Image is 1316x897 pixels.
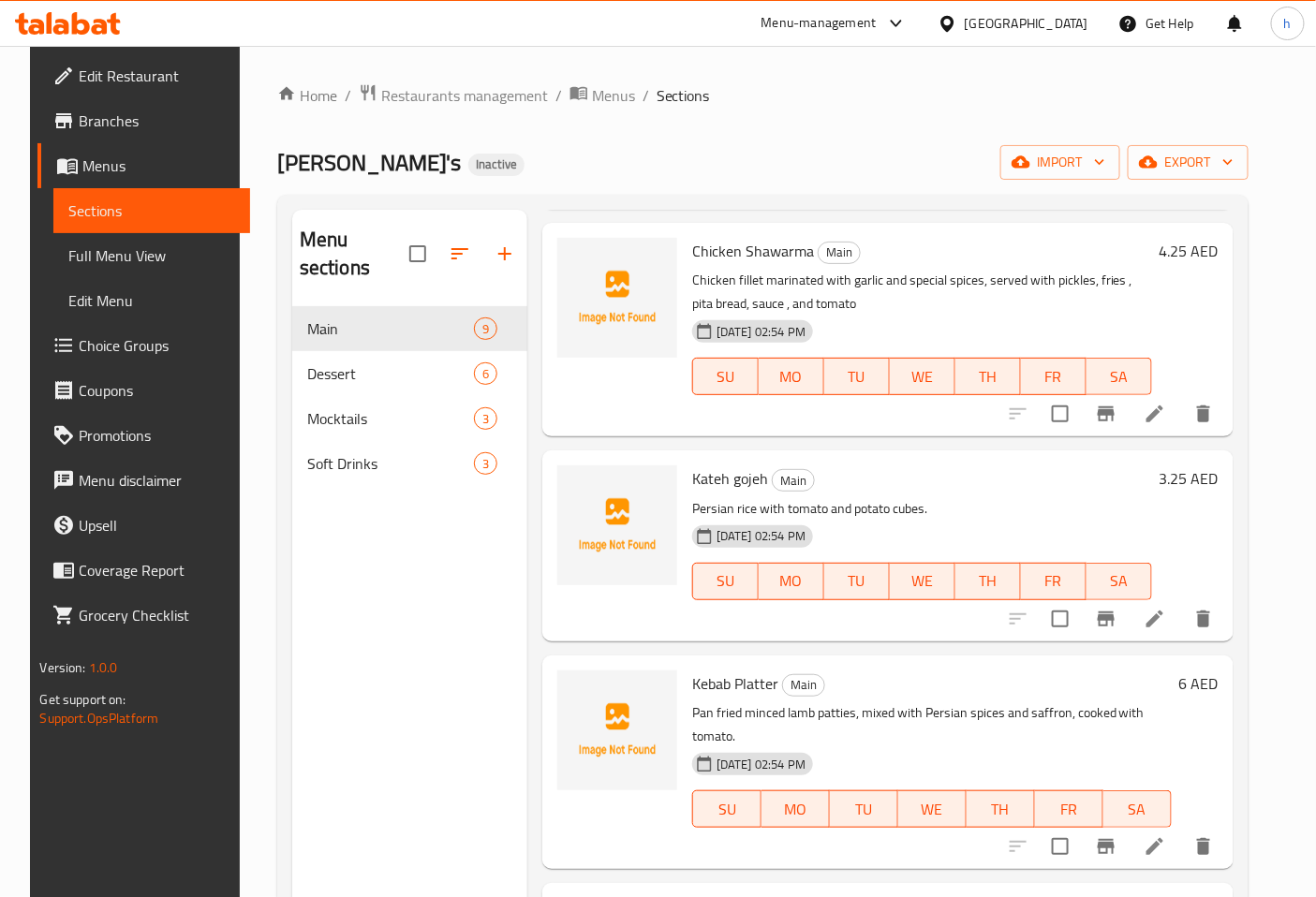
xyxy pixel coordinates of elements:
[830,790,898,828] button: TU
[300,226,409,282] h2: Menu sections
[307,362,474,385] span: Dessert
[832,363,882,390] span: TU
[292,306,527,351] div: Main9
[79,469,235,492] span: Menu disclaimer
[837,796,891,823] span: TU
[1015,151,1105,174] span: import
[772,469,815,492] div: Main
[474,407,497,430] div: items
[1143,151,1234,174] span: export
[965,13,1088,34] div: [GEOGRAPHIC_DATA]
[307,407,474,430] span: Mocktails
[773,470,814,492] span: Main
[759,563,824,600] button: MO
[277,84,337,107] a: Home
[557,670,677,790] img: Kebab Platter
[1160,238,1219,264] h6: 4.25 AED
[692,269,1152,316] p: Chicken fillet marinated with garlic and special spices, served with pickles, fries , pita bread,...
[1021,563,1087,600] button: FR
[709,527,813,545] span: [DATE] 02:54 PM
[701,567,751,595] span: SU
[762,12,877,35] div: Menu-management
[53,278,250,323] a: Edit Menu
[819,242,860,263] span: Main
[783,674,824,696] span: Main
[557,238,677,358] img: Chicken Shawarma
[37,593,250,638] a: Grocery Checklist
[555,84,562,107] li: /
[1041,394,1080,434] span: Select to update
[37,143,250,188] a: Menus
[277,83,1249,108] nav: breadcrumb
[359,83,548,108] a: Restaurants management
[692,669,778,698] span: Kebab Platter
[292,351,527,396] div: Dessert6
[79,110,235,132] span: Branches
[68,199,235,222] span: Sections
[782,674,825,697] div: Main
[701,796,754,823] span: SU
[1181,391,1226,436] button: delete
[692,497,1152,521] p: Persian rice with tomato and potato cubes.
[1181,824,1226,869] button: delete
[701,363,751,390] span: SU
[1021,358,1087,395] button: FR
[974,796,1028,823] span: TH
[1042,796,1096,823] span: FR
[277,141,461,184] span: [PERSON_NAME]'s
[592,84,635,107] span: Menus
[79,559,235,581] span: Coverage Report
[79,514,235,537] span: Upsell
[897,567,948,595] span: WE
[955,358,1021,395] button: TH
[475,365,496,383] span: 6
[82,154,235,177] span: Menus
[37,98,250,143] a: Branches
[475,410,496,428] span: 3
[1041,827,1080,866] span: Select to update
[79,65,235,87] span: Edit Restaurant
[766,363,817,390] span: MO
[967,790,1035,828] button: TH
[1094,567,1145,595] span: SA
[692,563,759,600] button: SU
[643,84,649,107] li: /
[692,358,759,395] button: SU
[468,154,525,176] div: Inactive
[475,320,496,338] span: 9
[345,84,351,107] li: /
[292,396,527,441] div: Mocktails3
[474,317,497,340] div: items
[37,368,250,413] a: Coupons
[692,701,1172,748] p: Pan fried minced lamb patties, mixed with Persian spices and saffron, cooked with tomato.
[1144,403,1166,425] a: Edit menu item
[1181,596,1226,641] button: delete
[37,53,250,98] a: Edit Restaurant
[53,233,250,278] a: Full Menu View
[307,452,474,475] div: Soft Drinks
[1084,596,1129,641] button: Branch-specific-item
[37,458,250,503] a: Menu disclaimer
[79,604,235,626] span: Grocery Checklist
[39,655,85,680] span: Version:
[1144,835,1166,858] a: Edit menu item
[292,441,527,486] div: Soft Drinks3
[307,317,474,340] span: Main
[1041,599,1080,639] span: Select to update
[474,452,497,475] div: items
[824,563,890,600] button: TU
[1000,145,1120,180] button: import
[569,83,635,108] a: Menus
[1028,363,1079,390] span: FR
[1028,567,1079,595] span: FR
[68,244,235,267] span: Full Menu View
[437,231,482,276] span: Sort sections
[1284,13,1292,34] span: h
[692,237,814,265] span: Chicken Shawarma
[1087,358,1152,395] button: SA
[1087,563,1152,600] button: SA
[79,424,235,447] span: Promotions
